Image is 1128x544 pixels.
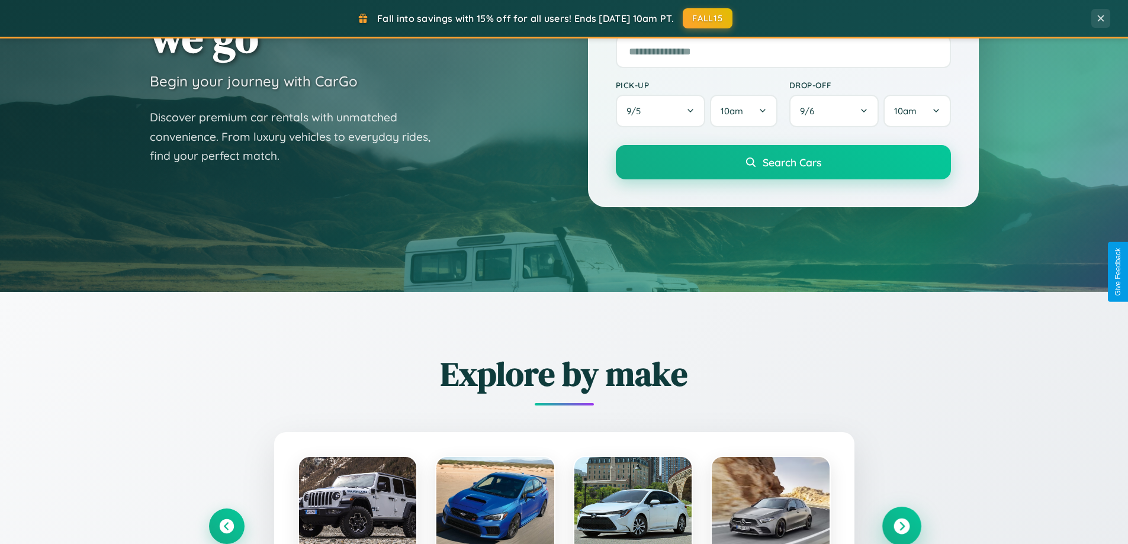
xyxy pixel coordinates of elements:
[800,105,820,117] span: 9 / 6
[721,105,743,117] span: 10am
[789,80,951,90] label: Drop-off
[789,95,879,127] button: 9/6
[616,95,706,127] button: 9/5
[626,105,647,117] span: 9 / 5
[209,351,920,397] h2: Explore by make
[377,12,674,24] span: Fall into savings with 15% off for all users! Ends [DATE] 10am PT.
[883,95,950,127] button: 10am
[616,80,777,90] label: Pick-up
[894,105,917,117] span: 10am
[616,145,951,179] button: Search Cars
[150,108,446,166] p: Discover premium car rentals with unmatched convenience. From luxury vehicles to everyday rides, ...
[683,8,732,28] button: FALL15
[710,95,777,127] button: 10am
[1114,248,1122,296] div: Give Feedback
[150,72,358,90] h3: Begin your journey with CarGo
[763,156,821,169] span: Search Cars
